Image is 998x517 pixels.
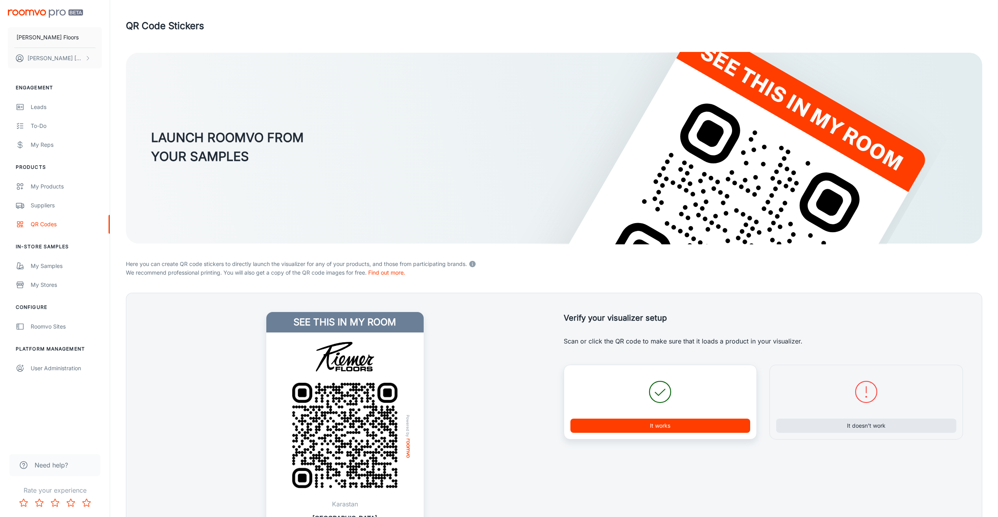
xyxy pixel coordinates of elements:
[8,27,102,48] button: [PERSON_NAME] Floors
[281,371,409,499] img: QR Code Example
[151,128,304,166] h3: LAUNCH ROOMVO FROM YOUR SAMPLES
[368,269,405,276] a: Find out more.
[31,322,102,331] div: Roomvo Sites
[28,54,83,63] p: [PERSON_NAME] [PERSON_NAME]
[570,419,751,433] button: It works
[404,415,412,437] span: Powered by
[564,336,963,346] p: Scan or click the QR code to make sure that it loads a product in your visualizer.
[8,9,83,18] img: Roomvo PRO Beta
[31,220,102,229] div: QR Codes
[16,495,31,511] button: Rate 1 star
[8,48,102,68] button: [PERSON_NAME] [PERSON_NAME]
[63,495,79,511] button: Rate 4 star
[47,495,63,511] button: Rate 3 star
[31,140,102,149] div: My Reps
[31,281,102,289] div: My Stores
[79,495,94,511] button: Rate 5 star
[31,262,102,270] div: My Samples
[126,19,204,33] h1: QR Code Stickers
[31,495,47,511] button: Rate 2 star
[31,182,102,191] div: My Products
[17,33,79,42] p: [PERSON_NAME] Floors
[31,103,102,111] div: Leads
[6,486,103,495] p: Rate your experience
[776,419,956,433] button: It doesn’t work
[35,460,68,470] span: Need help?
[564,312,963,324] h5: Verify your visualizer setup
[406,439,410,458] img: roomvo
[31,364,102,373] div: User Administration
[31,201,102,210] div: Suppliers
[126,258,982,268] p: Here you can create QR code stickers to directly launch the visualizer for any of your products, ...
[126,268,982,277] p: We recommend professional printing. You will also get a copy of the QR code images for free.
[295,342,395,371] img: Riemer Floors
[266,312,424,332] h4: See this in my room
[312,499,377,509] p: Karastan
[31,122,102,130] div: To-do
